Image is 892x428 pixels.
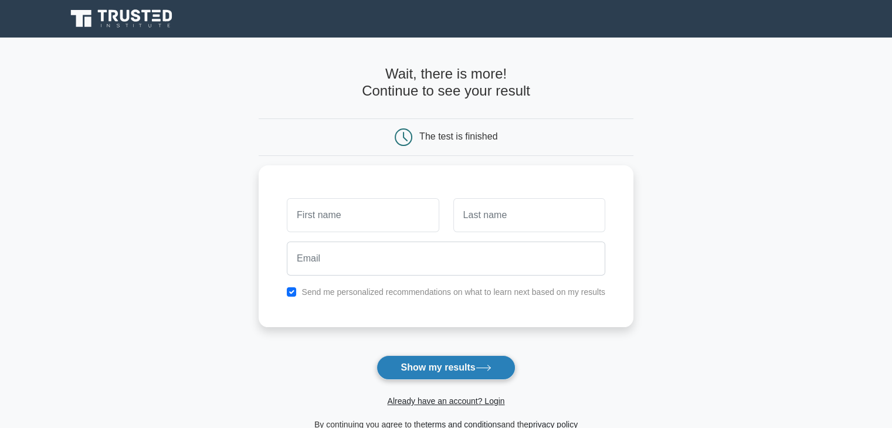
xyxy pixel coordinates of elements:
[377,355,515,380] button: Show my results
[453,198,605,232] input: Last name
[419,131,497,141] div: The test is finished
[259,66,633,100] h4: Wait, there is more! Continue to see your result
[387,396,504,406] a: Already have an account? Login
[287,242,605,276] input: Email
[301,287,605,297] label: Send me personalized recommendations on what to learn next based on my results
[287,198,439,232] input: First name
